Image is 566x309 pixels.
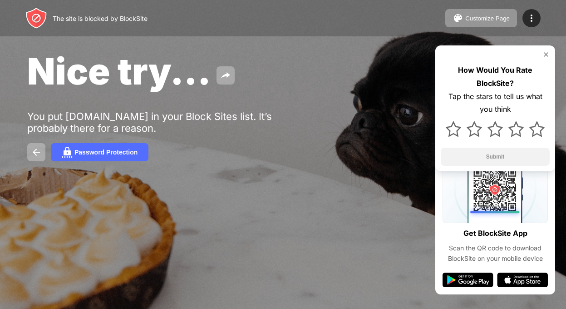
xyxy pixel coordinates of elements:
button: Customize Page [445,9,517,27]
div: Scan the QR code to download BlockSite on your mobile device [443,243,548,264]
img: pallet.svg [453,13,463,24]
div: You put [DOMAIN_NAME] in your Block Sites list. It’s probably there for a reason. [27,110,308,134]
div: Tap the stars to tell us what you think [441,90,550,116]
img: menu-icon.svg [526,13,537,24]
img: share.svg [220,70,231,81]
div: Get BlockSite App [463,227,527,240]
img: star.svg [508,121,524,137]
img: google-play.svg [443,273,493,287]
div: How Would You Rate BlockSite? [441,64,550,90]
img: app-store.svg [497,273,548,287]
img: rate-us-close.svg [542,51,550,58]
img: password.svg [62,147,73,158]
img: star.svg [446,121,461,137]
button: Submit [441,148,550,166]
img: header-logo.svg [25,7,47,29]
div: The site is blocked by BlockSite [53,15,148,22]
div: Customize Page [465,15,510,22]
button: Password Protection [51,143,148,161]
img: star.svg [467,121,482,137]
img: star.svg [487,121,503,137]
span: Nice try... [27,49,211,93]
img: star.svg [529,121,545,137]
img: back.svg [31,147,42,158]
div: Password Protection [74,149,138,156]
